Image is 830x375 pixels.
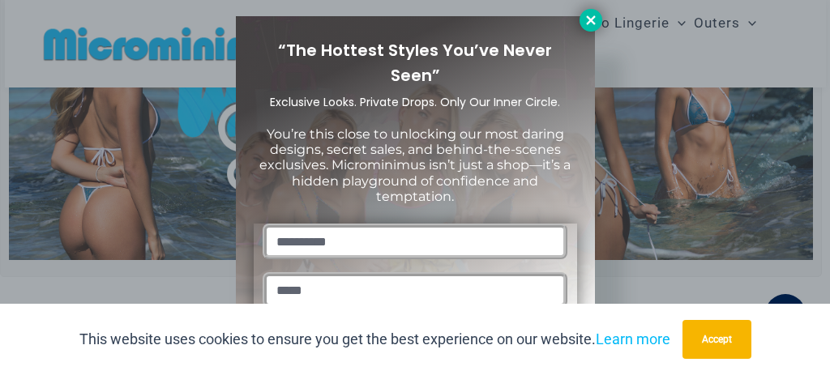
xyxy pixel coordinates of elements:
[278,39,552,87] span: “The Hottest Styles You’ve Never Seen”
[580,9,602,32] button: Close
[596,330,670,347] a: Learn more
[259,126,571,204] span: You’re this close to unlocking our most daring designs, secret sales, and behind-the-scenes exclu...
[682,320,751,359] button: Accept
[270,94,560,110] span: Exclusive Looks. Private Drops. Only Our Inner Circle.
[79,327,670,352] p: This website uses cookies to ensure you get the best experience on our website.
